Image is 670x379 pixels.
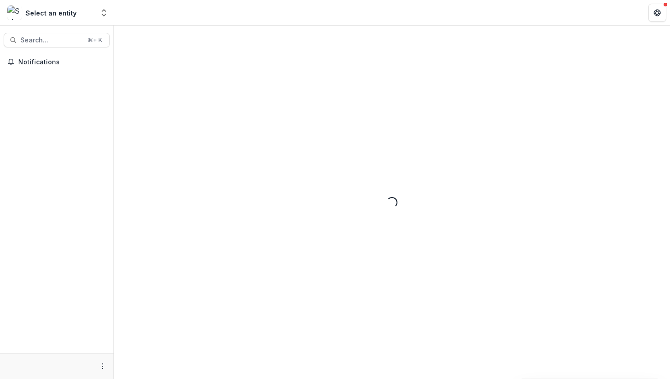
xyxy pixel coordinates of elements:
[18,58,106,66] span: Notifications
[21,36,82,44] span: Search...
[4,55,110,69] button: Notifications
[97,361,108,372] button: More
[4,33,110,47] button: Search...
[26,8,77,18] div: Select an entity
[86,35,104,45] div: ⌘ + K
[648,4,666,22] button: Get Help
[7,5,22,20] img: Select an entity
[98,4,110,22] button: Open entity switcher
